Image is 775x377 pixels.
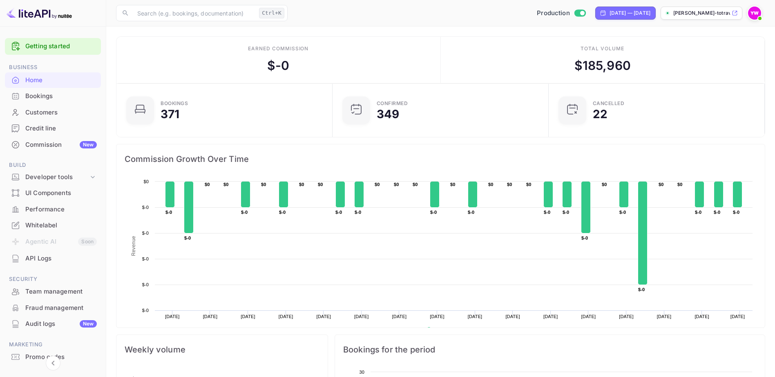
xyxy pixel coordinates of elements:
text: [DATE] [657,314,672,319]
div: Developer tools [25,173,89,182]
a: Credit line [5,121,101,136]
text: $-0 [142,282,149,287]
div: Fraud management [5,300,101,316]
text: $-0 [430,210,437,215]
text: [DATE] [695,314,709,319]
span: Production [537,9,570,18]
text: $-0 [468,210,474,215]
text: $0 [450,182,456,187]
text: $-0 [335,210,342,215]
text: $0 [223,182,229,187]
text: 30 [359,370,364,375]
button: Collapse navigation [46,356,60,370]
text: $-0 [184,236,191,240]
div: Promo codes [5,349,101,365]
div: Bookings [5,88,101,104]
text: $-0 [142,231,149,236]
input: Search (e.g. bookings, documentation) [132,5,256,21]
text: $-0 [695,210,701,215]
div: New [80,320,97,328]
div: Performance [25,205,97,214]
div: Promo codes [25,352,97,362]
span: Security [5,275,101,284]
text: $0 [394,182,399,187]
div: Earned commission [248,45,308,52]
div: 22 [593,108,607,120]
div: Commission [25,140,97,150]
text: [DATE] [543,314,558,319]
text: $0 [677,182,683,187]
text: [DATE] [581,314,596,319]
text: $-0 [142,205,149,210]
text: $-0 [165,210,172,215]
a: Performance [5,202,101,217]
div: Total volume [581,45,624,52]
div: $ -0 [267,56,289,75]
div: Whitelabel [25,221,97,230]
text: $0 [413,182,418,187]
text: Revenue [434,327,455,333]
text: [DATE] [165,314,180,319]
text: [DATE] [279,314,293,319]
text: $-0 [355,210,361,215]
div: Confirmed [377,101,408,106]
span: Weekly volume [125,343,319,356]
a: API Logs [5,251,101,266]
text: [DATE] [619,314,634,319]
text: [DATE] [392,314,407,319]
div: UI Components [25,188,97,198]
text: $-0 [241,210,248,215]
text: $0 [659,182,664,187]
div: Switch to Sandbox mode [534,9,589,18]
span: Business [5,63,101,72]
div: Bookings [25,92,97,101]
div: Home [25,76,97,85]
span: Bookings for the period [343,343,757,356]
div: Bookings [161,101,188,106]
text: $0 [526,182,532,187]
text: $-0 [714,210,720,215]
p: [PERSON_NAME]-totravel... [673,9,730,17]
a: Promo codes [5,349,101,364]
div: Credit line [25,124,97,133]
div: 349 [377,108,399,120]
a: Customers [5,105,101,120]
text: $0 [602,182,607,187]
text: $-0 [563,210,569,215]
a: Whitelabel [5,218,101,233]
text: [DATE] [430,314,444,319]
text: [DATE] [241,314,255,319]
text: $-0 [544,210,550,215]
text: $-0 [279,210,286,215]
text: $0 [488,182,494,187]
div: Credit line [5,121,101,137]
a: Home [5,72,101,88]
div: UI Components [5,185,101,201]
a: Getting started [25,42,97,51]
div: Team management [25,287,97,296]
text: [DATE] [468,314,482,319]
text: [DATE] [203,314,218,319]
span: Build [5,161,101,170]
text: [DATE] [354,314,369,319]
text: $0 [205,182,210,187]
text: $0 [299,182,304,187]
text: $0 [507,182,512,187]
text: $-0 [142,256,149,261]
div: CommissionNew [5,137,101,153]
div: 371 [161,108,179,120]
a: Team management [5,284,101,299]
div: Developer tools [5,170,101,184]
text: Revenue [131,236,136,256]
div: Customers [25,108,97,117]
a: CommissionNew [5,137,101,152]
div: Audit logsNew [5,316,101,332]
div: Home [5,72,101,88]
span: Marketing [5,340,101,349]
div: API Logs [25,254,97,263]
div: Getting started [5,38,101,55]
div: [DATE] — [DATE] [610,9,650,17]
div: Customers [5,105,101,121]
